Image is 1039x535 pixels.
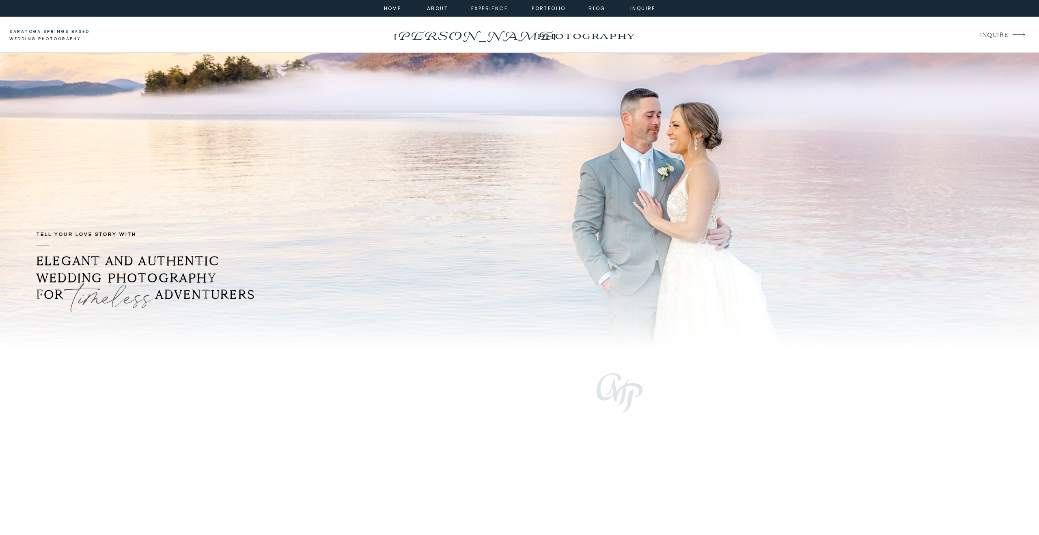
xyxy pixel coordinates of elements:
[9,28,105,43] a: saratoga springs based wedding photography
[37,232,136,237] b: TELL YOUR LOVE STORY with
[382,4,403,11] a: home
[980,30,1007,41] a: INQUIRE
[427,4,445,11] a: about
[521,24,650,47] a: photography
[396,398,461,400] b: Saratoga springs wedding photographer
[74,275,144,326] p: timeless
[471,4,504,11] a: experience
[582,4,612,11] a: Blog
[392,26,557,39] a: [PERSON_NAME]
[628,4,657,11] a: inquire
[37,253,255,302] b: ELEGANT AND AUTHENTIC WEDDING PHOTOGRAPHY FOR ADVENTURERS
[531,4,566,11] a: portfolio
